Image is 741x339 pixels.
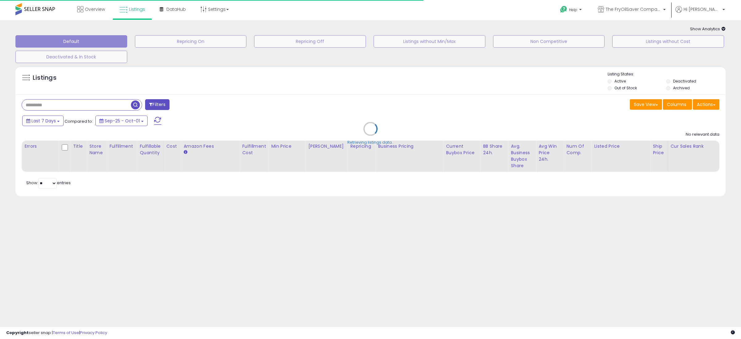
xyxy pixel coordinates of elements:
[254,35,366,48] button: Repricing Off
[606,6,661,12] span: The FryOilSaver Company
[15,51,127,63] button: Deactivated & In Stock
[555,1,588,20] a: Help
[690,26,726,32] span: Show Analytics
[676,6,725,20] a: Hi [PERSON_NAME]
[135,35,247,48] button: Repricing On
[15,35,127,48] button: Default
[166,6,186,12] span: DataHub
[569,7,577,12] span: Help
[85,6,105,12] span: Overview
[493,35,605,48] button: Non Competitive
[129,6,145,12] span: Listings
[612,35,724,48] button: Listings without Cost
[347,140,394,145] div: Retrieving listings data..
[560,6,567,13] i: Get Help
[374,35,485,48] button: Listings without Min/Max
[684,6,721,12] span: Hi [PERSON_NAME]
